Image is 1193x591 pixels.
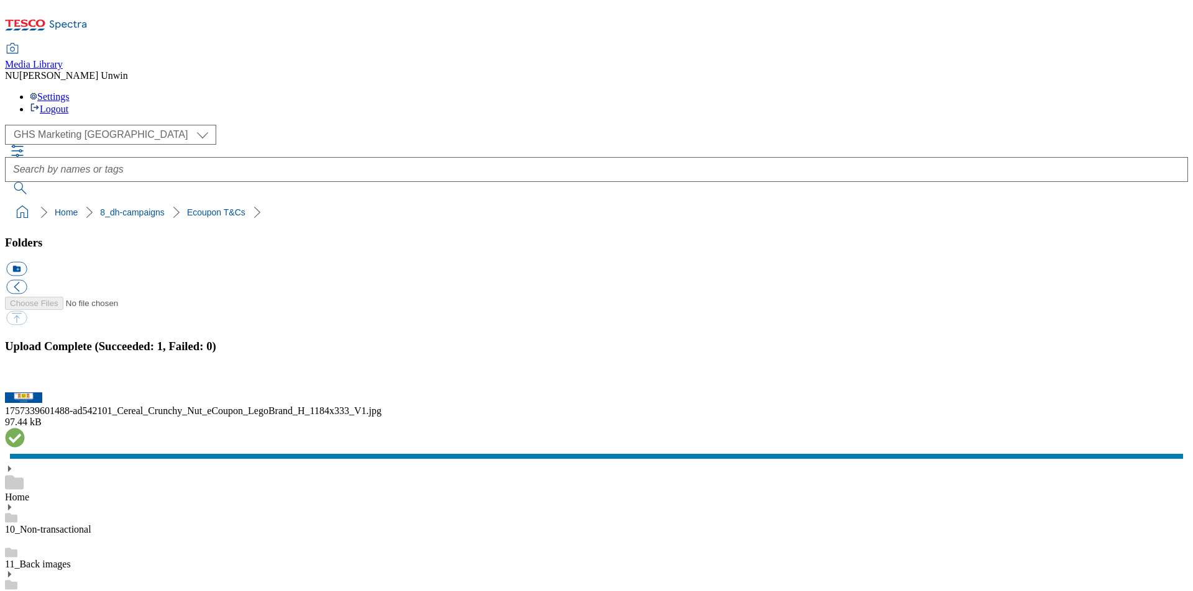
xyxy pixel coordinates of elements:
a: home [12,202,32,222]
div: 97.44 kB [5,417,1188,428]
input: Search by names or tags [5,157,1188,182]
img: preview [5,392,42,403]
a: Settings [30,91,70,102]
a: 8_dh-campaigns [100,207,165,217]
span: Media Library [5,59,63,70]
a: Home [55,207,78,217]
a: 11_Back images [5,559,71,569]
h3: Upload Complete (Succeeded: 1, Failed: 0) [5,340,1188,353]
span: [PERSON_NAME] Unwin [19,70,128,81]
h3: Folders [5,236,1188,250]
nav: breadcrumb [5,201,1188,224]
a: Ecoupon T&Cs [187,207,245,217]
a: Media Library [5,44,63,70]
span: NU [5,70,19,81]
div: 1757339601488-ad542101_Cereal_Crunchy_Nut_eCoupon_LegoBrand_H_1184x333_V1.jpg [5,405,1188,417]
a: 10_Non-transactional [5,524,91,535]
a: Logout [30,104,68,114]
a: Home [5,492,29,502]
